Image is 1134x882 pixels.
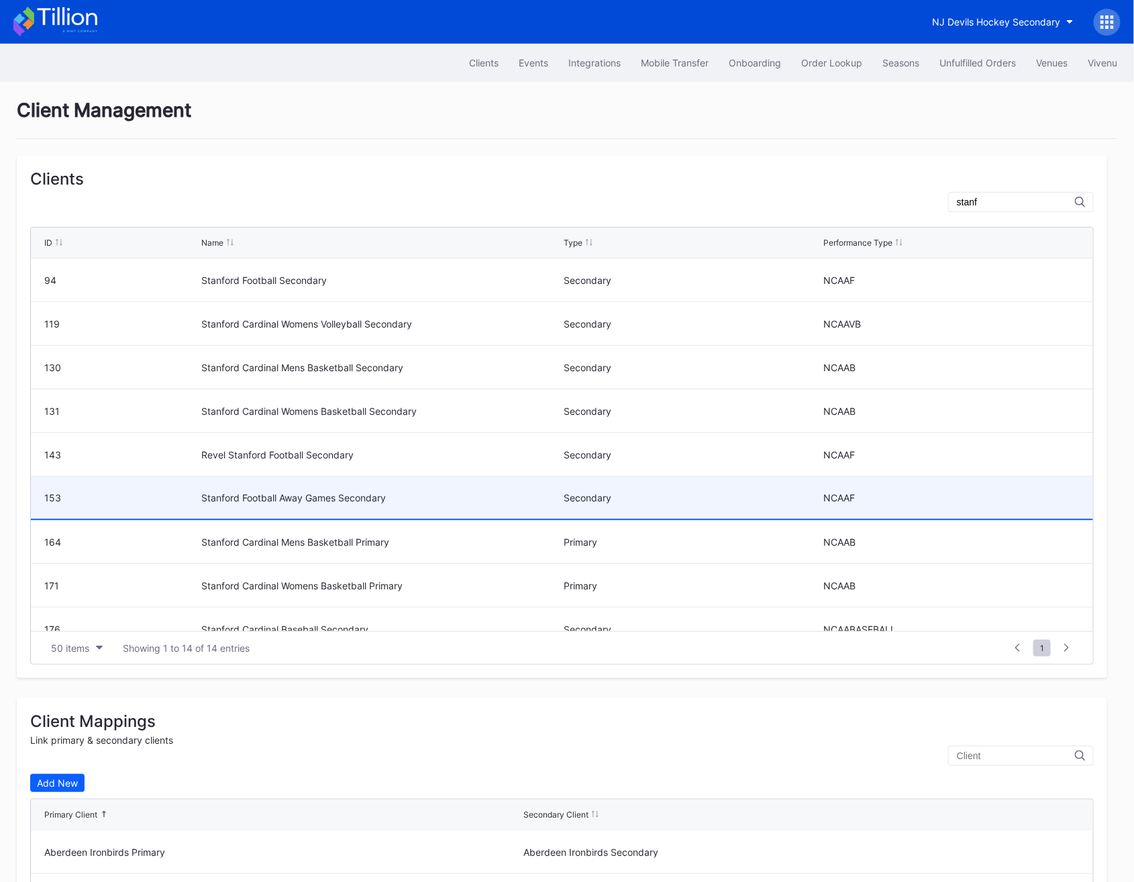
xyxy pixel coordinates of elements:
div: Stanford Cardinal Baseball Secondary [201,624,560,635]
div: Clients [30,169,1094,189]
button: Unfulfilled Orders [929,50,1026,75]
div: Stanford Cardinal Womens Basketball Primary [201,580,560,591]
button: Venues [1026,50,1078,75]
div: NJ Devils Hockey Secondary [932,16,1060,28]
div: Client Management [17,99,1117,139]
div: 94 [44,275,198,286]
span: 1 [1033,640,1051,656]
div: Secondary [564,449,820,460]
input: Client [957,750,1075,761]
div: Secondary [564,624,820,635]
div: Primary [564,536,820,548]
div: NCAAF [823,449,1080,460]
button: 50 items [44,639,109,657]
div: Secondary [564,318,820,330]
div: 176 [44,624,198,635]
button: Vivenu [1078,50,1127,75]
div: Performance Type [823,238,892,248]
div: Name [201,238,223,248]
button: Onboarding [719,50,791,75]
div: Type [564,238,582,248]
div: Secondary Client [523,810,588,820]
div: Add New [37,777,78,789]
div: Clients [469,57,499,68]
div: 171 [44,580,198,591]
div: Venues [1036,57,1068,68]
button: NJ Devils Hockey Secondary [922,9,1084,34]
button: Order Lookup [791,50,872,75]
button: Clients [459,50,509,75]
div: Secondary [564,275,820,286]
div: Revel Stanford Football Secondary [201,449,560,460]
div: NCAAF [823,492,1080,503]
div: NCAABASEBALL [823,624,1080,635]
div: Stanford Cardinal Womens Volleyball Secondary [201,318,560,330]
div: NCAAB [823,405,1080,417]
div: Stanford Cardinal Mens Basketball Secondary [201,362,560,373]
div: 164 [44,536,198,548]
button: Mobile Transfer [631,50,719,75]
div: 153 [44,492,198,503]
button: Integrations [558,50,631,75]
div: 119 [44,318,198,330]
div: Stanford Football Secondary [201,275,560,286]
div: Aberdeen Ironbirds Primary [44,846,520,858]
div: Primary Client [44,810,97,820]
div: Seasons [882,57,919,68]
div: NCAAB [823,362,1080,373]
div: NCAAB [823,536,1080,548]
input: Client [957,197,1075,207]
div: Secondary [564,405,820,417]
div: Aberdeen Ironbirds Secondary [523,846,999,858]
div: Integrations [568,57,621,68]
div: 50 items [51,642,89,654]
div: Events [519,57,548,68]
div: NCAAB [823,580,1080,591]
div: 143 [44,449,198,460]
div: 131 [44,405,198,417]
div: Secondary [564,362,820,373]
button: Seasons [872,50,929,75]
div: Order Lookup [801,57,862,68]
button: Add New [30,774,85,792]
div: ID [44,238,52,248]
div: NCAAVB [823,318,1080,330]
div: Unfulfilled Orders [939,57,1016,68]
div: Stanford Cardinal Mens Basketball Primary [201,536,560,548]
div: 130 [44,362,198,373]
div: Onboarding [729,57,781,68]
div: Vivenu [1088,57,1117,68]
div: Showing 1 to 14 of 14 entries [123,642,250,654]
div: NCAAF [823,275,1080,286]
div: Client Mappings [30,712,1094,731]
div: Primary [564,580,820,591]
div: Mobile Transfer [641,57,709,68]
div: Secondary [564,492,820,503]
div: Link primary & secondary clients [30,734,1094,746]
div: Stanford Football Away Games Secondary [201,492,560,503]
div: Stanford Cardinal Womens Basketball Secondary [201,405,560,417]
button: Events [509,50,558,75]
